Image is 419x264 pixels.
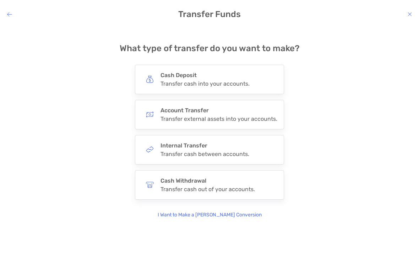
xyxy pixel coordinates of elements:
[160,177,255,184] h4: Cash Withdrawal
[160,80,250,87] div: Transfer cash into your accounts.
[160,72,250,79] h4: Cash Deposit
[146,146,154,153] img: button icon
[146,75,154,83] img: button icon
[160,115,277,122] div: Transfer external assets into your accounts.
[120,43,300,53] h4: What type of transfer do you want to make?
[146,181,154,189] img: button icon
[158,211,262,219] p: I Want to Make a [PERSON_NAME] Conversion
[160,107,277,114] h4: Account Transfer
[146,111,154,118] img: button icon
[160,186,255,193] div: Transfer cash out of your accounts.
[160,151,249,157] div: Transfer cash between accounts.
[160,142,249,149] h4: Internal Transfer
